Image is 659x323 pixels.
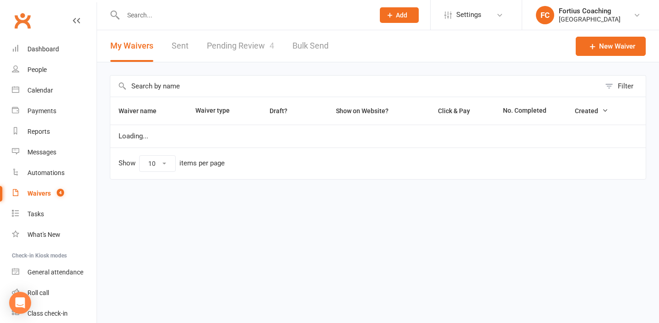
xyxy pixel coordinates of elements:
span: Add [396,11,407,19]
div: Dashboard [27,45,59,53]
a: Payments [12,101,97,121]
a: Automations [12,163,97,183]
a: New Waiver [576,37,646,56]
a: Calendar [12,80,97,101]
div: FC [536,6,554,24]
button: Add [380,7,419,23]
span: Created [575,107,608,115]
span: Click & Pay [438,107,470,115]
div: Payments [27,107,56,115]
a: General attendance kiosk mode [12,262,97,283]
div: Roll call [27,289,49,296]
div: Messages [27,148,56,156]
div: Calendar [27,87,53,94]
span: 4 [57,189,64,197]
th: No. Completed [495,97,566,125]
button: Filter [600,76,646,97]
input: Search by name [110,76,600,97]
div: Filter [618,81,633,92]
div: Reports [27,128,50,135]
div: [GEOGRAPHIC_DATA] [559,15,621,23]
a: Clubworx [11,9,34,32]
div: Automations [27,169,65,176]
div: Waivers [27,190,51,197]
div: Tasks [27,210,44,218]
div: People [27,66,47,73]
span: Settings [456,5,481,25]
div: Class check-in [27,310,68,317]
a: Messages [12,142,97,163]
div: items per page [179,159,225,167]
button: Created [575,105,608,116]
button: Show on Website? [328,105,399,116]
a: Tasks [12,204,97,224]
span: Waiver name [119,107,167,115]
div: What's New [27,231,60,238]
div: Open Intercom Messenger [9,292,31,314]
div: General attendance [27,268,83,276]
span: Show on Website? [336,107,389,115]
a: Reports [12,121,97,142]
div: Show [119,155,225,172]
span: 4 [270,41,274,50]
td: Loading... [110,125,646,148]
input: Search... [120,9,368,22]
a: Roll call [12,283,97,303]
button: Waiver name [119,105,167,116]
a: Waivers 4 [12,183,97,204]
a: Bulk Send [292,30,329,62]
a: Dashboard [12,39,97,60]
div: Fortius Coaching [559,7,621,15]
a: Pending Review4 [207,30,274,62]
a: People [12,60,97,80]
th: Waiver type [187,97,248,125]
span: Draft? [270,107,287,115]
a: What's New [12,224,97,245]
button: Draft? [261,105,297,116]
a: Sent [172,30,189,62]
button: Click & Pay [430,105,480,116]
button: My Waivers [110,30,153,62]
